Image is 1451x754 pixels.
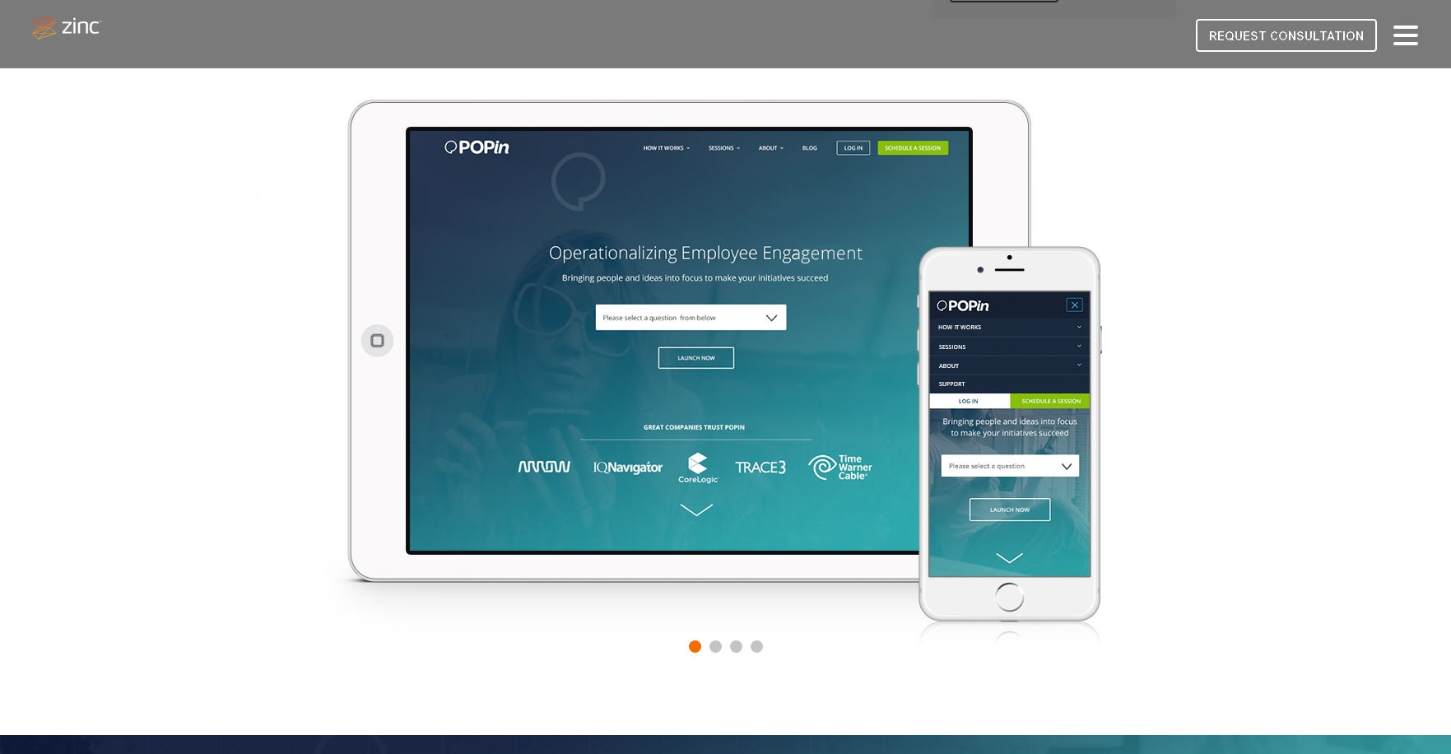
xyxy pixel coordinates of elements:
[730,640,742,653] a: 3
[689,640,701,653] a: 1
[709,640,722,653] a: 2
[258,95,1194,682] img: popinnow-slide1.jpg
[751,640,763,653] a: 4
[1196,19,1377,52] img: REQUEST CONSULTATION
